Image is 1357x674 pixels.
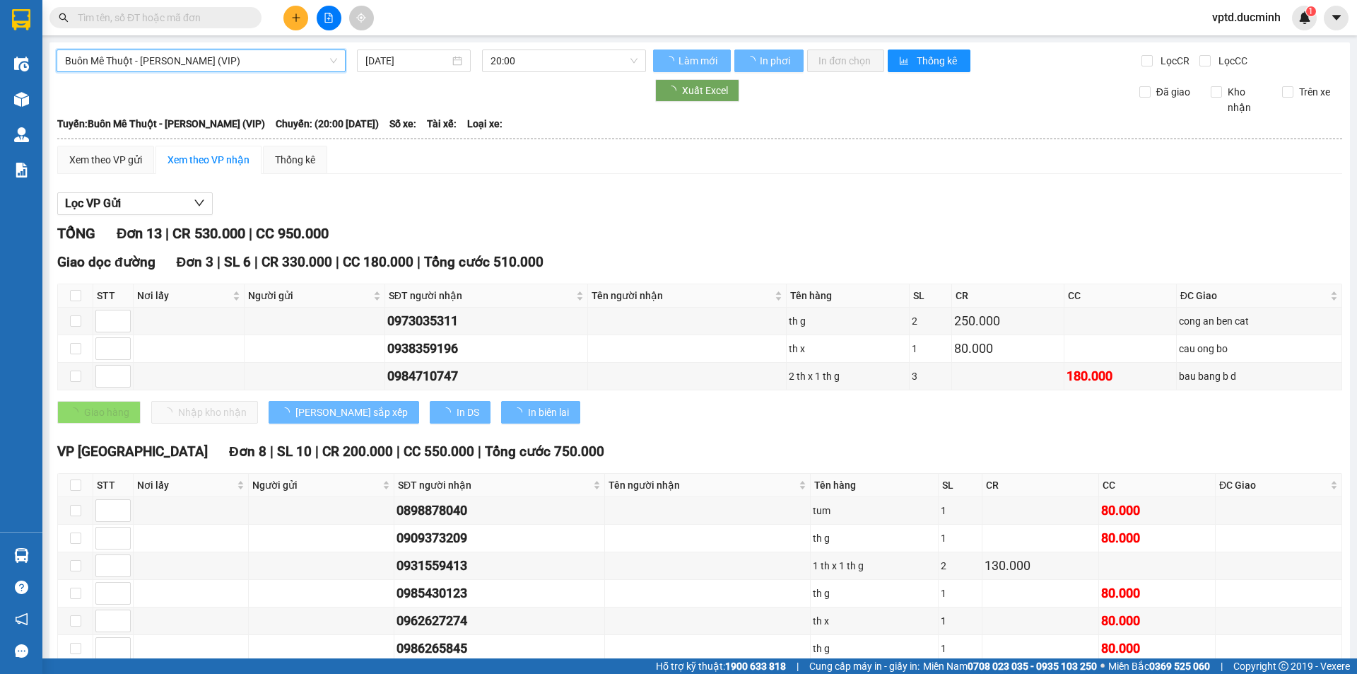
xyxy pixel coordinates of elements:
span: Tài xế: [427,116,457,132]
div: 80.000 [1101,583,1213,603]
span: | [270,443,274,460]
img: warehouse-icon [14,92,29,107]
span: SĐT người nhận [398,477,590,493]
div: 0986265845 [396,639,602,658]
span: Tên người nhận [592,288,772,303]
span: Cung cấp máy in - giấy in: [809,658,920,674]
button: file-add [317,6,341,30]
span: loading [666,86,682,95]
span: Giao dọc đường [57,254,155,270]
span: loading [512,407,528,417]
span: down [194,197,205,209]
td: 0909373209 [394,525,605,552]
span: ĐC Giao [1219,477,1327,493]
span: SL 6 [224,254,251,270]
span: question-circle [15,581,28,594]
th: CC [1064,284,1177,308]
span: CR 330.000 [262,254,332,270]
span: | [336,254,339,270]
button: bar-chartThống kê [888,50,970,72]
button: aim [349,6,374,30]
div: 1 [941,530,980,546]
span: bar-chart [899,56,911,67]
div: 0985430123 [396,583,602,603]
div: 1 [912,341,949,356]
strong: 1900 633 818 [725,661,786,672]
button: Giao hàng [57,401,141,424]
span: Hỗ trợ kỹ thuật: [656,658,786,674]
div: 80.000 [1101,611,1213,631]
div: cong an ben cat [1179,313,1339,329]
td: 0898878040 [394,497,605,525]
div: 80.000 [1101,639,1213,658]
div: th g [813,530,936,546]
td: 0973035311 [385,308,588,335]
span: Xuất Excel [682,83,728,98]
span: Tổng cước 750.000 [485,443,604,460]
div: th g [813,586,936,601]
span: Đơn 3 [177,254,214,270]
span: | [315,443,319,460]
span: file-add [324,13,334,23]
span: caret-down [1330,11,1343,24]
span: aim [356,13,366,23]
span: VP [GEOGRAPHIC_DATA] [57,443,208,460]
div: Xem theo VP nhận [168,152,249,168]
span: CC 550.000 [404,443,474,460]
button: In DS [430,401,490,424]
div: 0898878040 [396,501,602,521]
th: CC [1099,474,1216,497]
div: 80.000 [954,339,1062,359]
span: In DS [457,405,479,420]
div: cau ong bo [1179,341,1339,356]
div: 2 th x 1 th g [789,368,907,384]
span: notification [15,612,28,626]
span: Người gửi [248,288,370,303]
div: 2 [941,558,980,574]
div: 1 th x 1 th g [813,558,936,574]
div: 1 [941,641,980,656]
span: Lọc CC [1213,53,1250,69]
span: | [249,225,252,242]
span: SL 10 [277,443,312,460]
span: vptd.ducminh [1201,8,1292,26]
button: [PERSON_NAME] sắp xếp [269,401,419,424]
span: CC 180.000 [343,254,413,270]
td: 0985430123 [394,580,605,608]
button: Lọc VP Gửi [57,192,213,215]
div: th g [789,313,907,329]
th: STT [93,474,134,497]
span: Số xe: [389,116,416,132]
span: loading [746,56,758,66]
sup: 1 [1306,6,1316,16]
span: Làm mới [678,53,719,69]
span: loading [664,56,676,66]
span: Đã giao [1151,84,1196,100]
span: | [478,443,481,460]
span: | [417,254,421,270]
span: Đơn 13 [117,225,162,242]
button: In phơi [734,50,804,72]
img: solution-icon [14,163,29,178]
div: 2 [912,313,949,329]
span: Người gửi [252,477,380,493]
th: STT [93,284,134,308]
div: 0938359196 [387,339,585,359]
img: logo-vxr [12,9,30,30]
button: caret-down [1324,6,1349,30]
div: 250.000 [954,311,1062,331]
span: Thống kê [917,53,959,69]
span: Chuyến: (20:00 [DATE]) [276,116,379,132]
span: SĐT người nhận [389,288,573,303]
span: message [15,644,28,658]
div: 0909373209 [396,528,602,548]
div: 1 [941,613,980,629]
span: CC 950.000 [256,225,329,242]
div: 80.000 [1101,501,1213,521]
td: 0962627274 [394,608,605,635]
span: 1 [1308,6,1313,16]
div: 180.000 [1067,366,1174,386]
span: search [59,13,69,23]
div: 0984710747 [387,366,585,386]
span: | [797,658,799,674]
